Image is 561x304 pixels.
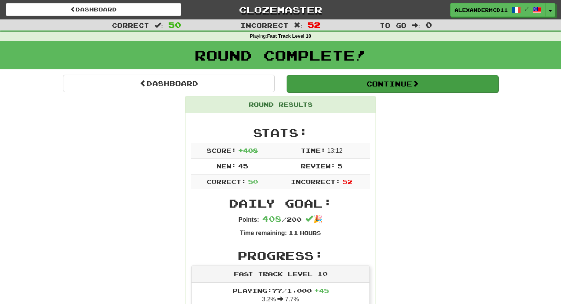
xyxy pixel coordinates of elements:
span: 11 [289,229,298,236]
span: 50 [168,20,181,29]
span: To go [380,21,406,29]
h2: Stats: [191,126,370,139]
span: 52 [342,178,352,185]
a: Dashboard [63,75,275,92]
span: 🎉 [305,215,322,223]
span: Playing: 77 / 1,000 [232,287,329,294]
span: Incorrect: [291,178,340,185]
span: : [294,22,302,29]
span: 50 [248,178,258,185]
strong: Points: [239,216,259,223]
h2: Daily Goal: [191,197,370,210]
a: Dashboard [6,3,181,16]
span: 45 [238,162,248,170]
h2: Progress: [191,249,370,262]
a: Clozemaster [193,3,368,16]
span: 52 [308,20,321,29]
small: Hours [300,230,321,236]
span: Score: [206,147,236,154]
span: : [155,22,163,29]
span: + 45 [314,287,329,294]
span: Incorrect [240,21,289,29]
a: Alexandermcd11 / [450,3,546,17]
span: 0 [426,20,432,29]
span: Alexandermcd11 [455,6,508,13]
strong: Fast Track Level 10 [267,34,311,39]
span: Correct: [206,178,246,185]
h1: Round Complete! [3,48,558,63]
span: : [412,22,420,29]
strong: Time remaining: [240,230,287,236]
span: / 200 [262,216,301,223]
button: Continue [287,75,498,93]
span: 13 : 12 [327,147,342,154]
span: 5 [337,162,342,170]
span: 408 [262,214,282,223]
div: Round Results [185,96,376,113]
span: Review: [301,162,335,170]
span: + 408 [238,147,258,154]
span: New: [216,162,236,170]
span: Correct [112,21,149,29]
span: Time: [301,147,326,154]
span: / [525,6,529,11]
div: Fast Track Level 10 [192,266,369,283]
